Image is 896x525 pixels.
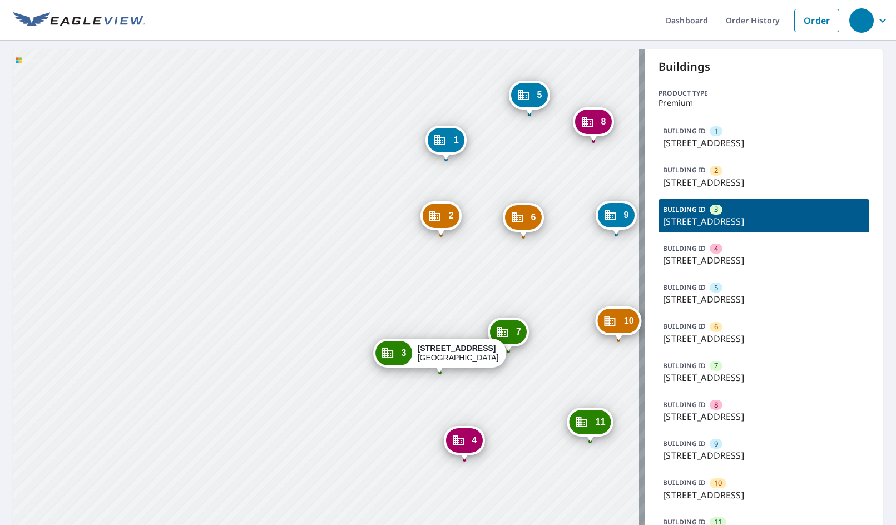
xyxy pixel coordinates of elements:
[663,478,706,487] p: BUILDING ID
[663,321,706,331] p: BUILDING ID
[663,439,706,448] p: BUILDING ID
[503,203,544,237] div: Dropped pin, building 6, Commercial property, 8305 Oak Forest Ct Tampa, FL 33615
[663,488,865,502] p: [STREET_ADDRESS]
[663,400,706,409] p: BUILDING ID
[444,426,485,460] div: Dropped pin, building 4, Commercial property, 5525 Forest Haven Cir Tampa, FL 33615
[663,332,865,345] p: [STREET_ADDRESS]
[714,321,718,332] span: 6
[596,418,606,426] span: 11
[714,400,718,410] span: 8
[663,283,706,292] p: BUILDING ID
[472,436,477,444] span: 4
[663,136,865,150] p: [STREET_ADDRESS]
[373,339,507,373] div: Dropped pin, building 3, Commercial property, 5527 Forest Haven Cir Tampa, FL 33615
[714,283,718,293] span: 5
[714,126,718,137] span: 1
[572,107,613,142] div: Dropped pin, building 8, Commercial property, 5617 Forest Haven Cir Tampa, FL 33615
[663,176,865,189] p: [STREET_ADDRESS]
[714,478,722,488] span: 10
[714,439,718,449] span: 9
[448,211,453,220] span: 2
[420,201,461,236] div: Dropped pin, building 2, Commercial property, 5601 Forest Haven Cir Tampa, FL 33615
[454,136,459,144] span: 1
[663,205,706,214] p: BUILDING ID
[13,12,145,29] img: EV Logo
[794,9,839,32] a: Order
[425,126,467,160] div: Dropped pin, building 1, Commercial property, 5605 Forest Haven Cir Tampa, FL 33615
[659,58,869,75] p: Buildings
[623,211,628,219] span: 9
[596,306,642,341] div: Dropped pin, building 10, Commercial property, 8300 Oak Forest Ct Tampa, FL 33615
[663,410,865,423] p: [STREET_ADDRESS]
[663,254,865,267] p: [STREET_ADDRESS]
[714,204,718,215] span: 3
[516,328,521,336] span: 7
[601,117,606,126] span: 8
[509,81,550,115] div: Dropped pin, building 5, Commercial property, 5613 Forest Haven Cir Tampa, FL 33615
[663,244,706,253] p: BUILDING ID
[595,201,636,235] div: Dropped pin, building 9, Commercial property, 8301 Oak Forest Ct Tampa, FL 33615
[714,360,718,371] span: 7
[418,344,496,353] strong: [STREET_ADDRESS]
[663,126,706,136] p: BUILDING ID
[663,165,706,175] p: BUILDING ID
[663,449,865,462] p: [STREET_ADDRESS]
[659,88,869,98] p: Product type
[488,318,529,352] div: Dropped pin, building 7, Commercial property, 8308 Oak Forest Ct Tampa, FL 33615
[659,98,869,107] p: Premium
[663,361,706,370] p: BUILDING ID
[663,215,865,228] p: [STREET_ADDRESS]
[714,244,718,254] span: 4
[663,371,865,384] p: [STREET_ADDRESS]
[402,349,407,357] span: 3
[663,293,865,306] p: [STREET_ADDRESS]
[418,344,499,363] div: [GEOGRAPHIC_DATA]
[537,91,542,99] span: 5
[714,165,718,176] span: 2
[624,316,634,325] span: 10
[567,408,613,442] div: Dropped pin, building 11, Commercial property, 5515 Forest Haven Cir Tampa, FL 33615
[531,213,536,221] span: 6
